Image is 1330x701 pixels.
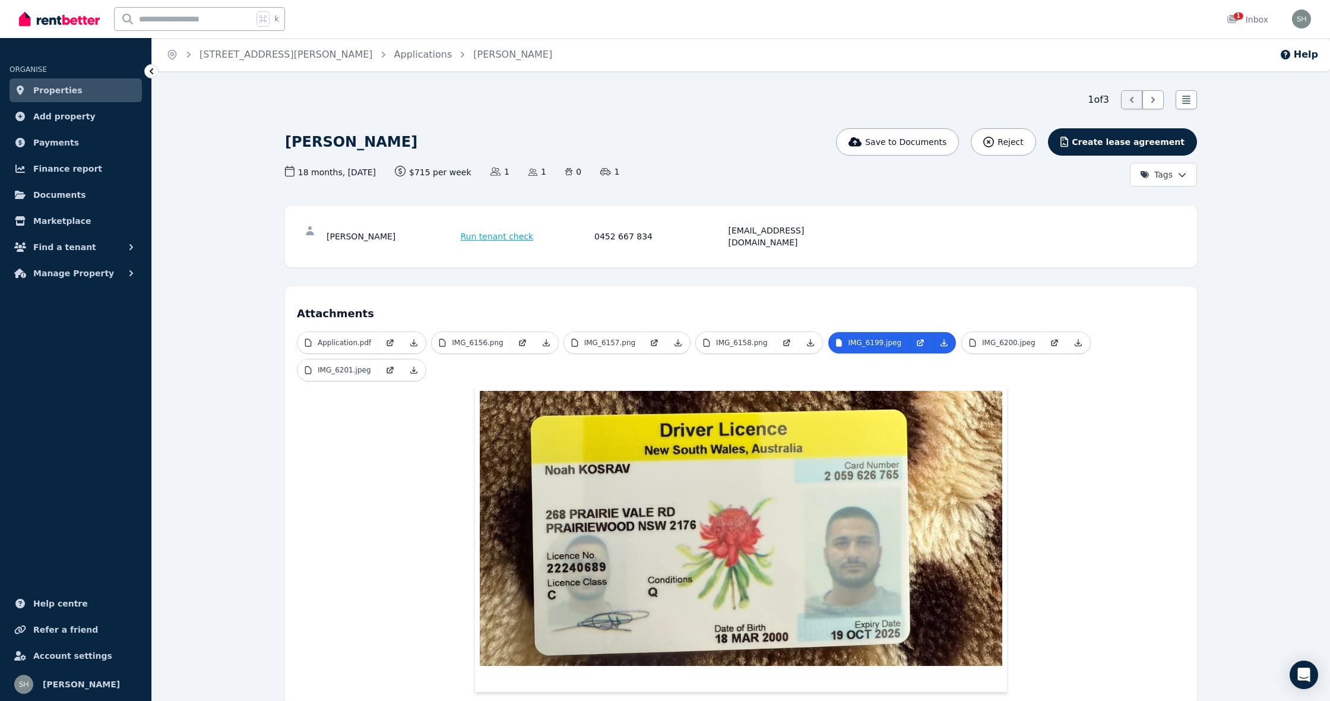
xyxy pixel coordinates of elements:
[285,166,376,178] span: 18 months , [DATE]
[274,14,278,24] span: k
[1234,12,1243,20] span: 1
[962,332,1043,353] a: IMG_6200.jpeg
[297,332,378,353] a: Application.pdf
[666,332,690,353] a: Download Attachment
[729,225,859,248] div: [EMAIL_ADDRESS][DOMAIN_NAME]
[828,332,909,353] a: IMG_6199.jpeg
[19,10,100,28] img: RentBetter
[865,136,946,148] span: Save to Documents
[402,359,426,381] a: Download Attachment
[378,332,402,353] a: Open in new Tab
[33,596,88,611] span: Help centre
[33,623,98,637] span: Refer a friend
[394,49,452,60] a: Applications
[378,359,402,381] a: Open in new Tab
[716,338,767,348] p: IMG_6158.png
[473,49,552,60] a: [PERSON_NAME]
[932,332,956,353] a: Download Attachment
[432,332,510,353] a: IMG_6156.png
[490,166,509,178] span: 1
[9,592,142,615] a: Help centre
[836,128,959,156] button: Save to Documents
[452,338,503,348] p: IMG_6156.png
[997,136,1023,148] span: Reject
[199,49,373,60] a: [STREET_ADDRESS][PERSON_NAME]
[982,338,1035,348] p: IMG_6200.jpeg
[564,332,642,353] a: IMG_6157.png
[152,38,566,71] nav: Breadcrumb
[511,332,534,353] a: Open in new Tab
[33,188,86,202] span: Documents
[33,83,83,97] span: Properties
[696,332,774,353] a: IMG_6158.png
[33,240,96,254] span: Find a tenant
[1292,10,1311,29] img: YI WANG
[9,644,142,668] a: Account settings
[43,677,120,691] span: [PERSON_NAME]
[33,135,79,150] span: Payments
[9,131,142,154] a: Payments
[1072,136,1185,148] span: Create lease agreement
[775,332,799,353] a: Open in new Tab
[9,157,142,181] a: Finance report
[1130,163,1197,187] button: Tags
[1227,14,1268,26] div: Inbox
[1066,332,1090,353] a: Download Attachment
[402,332,426,353] a: Download Attachment
[534,332,558,353] a: Download Attachment
[848,338,902,348] p: IMG_6199.jpeg
[9,65,47,74] span: ORGANISE
[9,78,142,102] a: Properties
[33,214,91,228] span: Marketplace
[297,359,378,381] a: IMG_6201.jpeg
[1140,169,1173,181] span: Tags
[318,365,371,375] p: IMG_6201.jpeg
[9,183,142,207] a: Documents
[584,338,635,348] p: IMG_6157.png
[9,618,142,642] a: Refer a friend
[1043,332,1066,353] a: Open in new Tab
[318,338,371,348] p: Application.pdf
[1280,48,1318,62] button: Help
[33,266,114,280] span: Manage Property
[9,261,142,285] button: Manage Property
[1088,93,1109,107] span: 1 of 3
[799,332,822,353] a: Download Attachment
[600,166,619,178] span: 1
[461,230,534,242] span: Run tenant check
[327,225,457,248] div: [PERSON_NAME]
[33,109,96,124] span: Add property
[642,332,666,353] a: Open in new Tab
[297,298,1185,322] h4: Attachments
[528,166,546,178] span: 1
[395,166,471,178] span: $715 per week
[9,209,142,233] a: Marketplace
[9,235,142,259] button: Find a tenant
[33,649,112,663] span: Account settings
[9,105,142,128] a: Add property
[480,391,1002,666] img: IMG_6199.jpeg
[565,166,581,178] span: 0
[1290,661,1318,689] div: Open Intercom Messenger
[594,225,725,248] div: 0452 667 834
[971,128,1035,156] button: Reject
[1048,128,1197,156] button: Create lease agreement
[285,132,417,151] h1: [PERSON_NAME]
[908,332,932,353] a: Open in new Tab
[33,162,102,176] span: Finance report
[14,675,33,694] img: YI WANG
